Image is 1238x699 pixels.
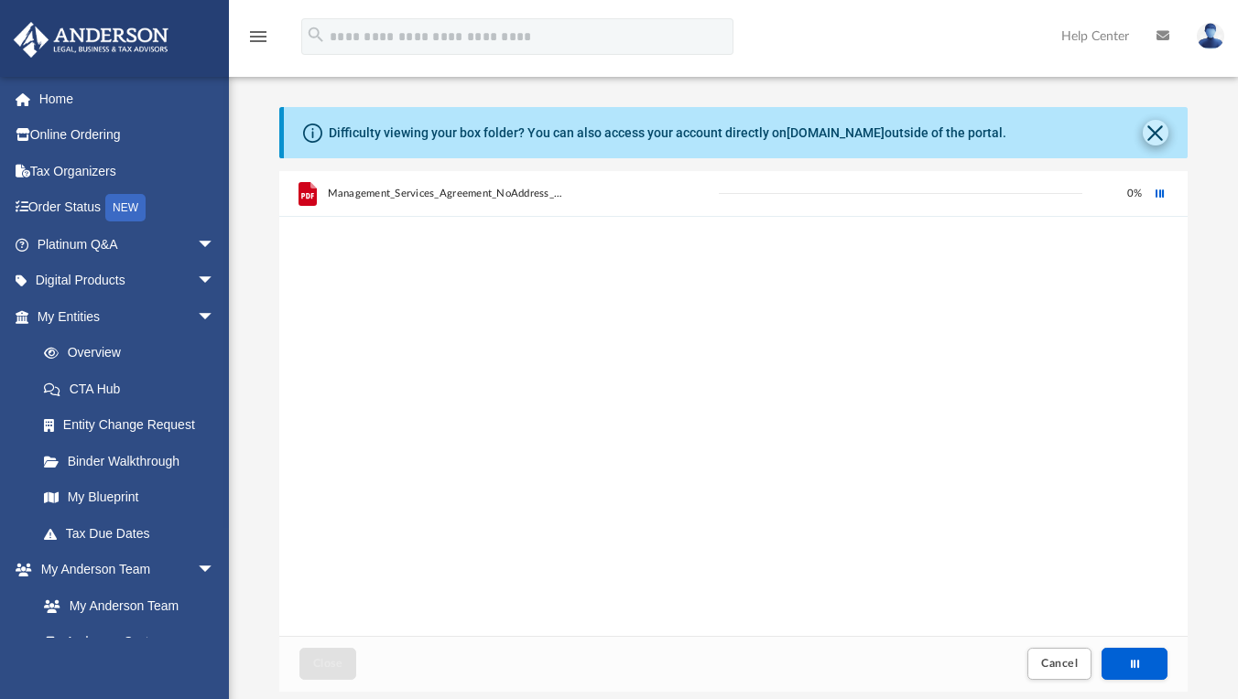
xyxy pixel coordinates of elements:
[1114,186,1143,202] div: 0 %
[1143,120,1168,145] button: Close
[787,125,885,140] a: [DOMAIN_NAME]
[247,26,269,48] i: menu
[197,226,233,263] span: arrow_drop_down
[26,371,243,407] a: CTA Hub
[197,552,233,589] span: arrow_drop_down
[13,81,243,117] a: Home
[26,587,224,624] a: My Anderson Team
[279,171,1188,692] div: Upload
[26,624,233,661] a: Anderson System
[1150,184,1169,203] button: Cancel this upload
[105,194,146,221] div: NEW
[13,263,243,299] a: Digital Productsarrow_drop_down
[13,189,243,227] a: Order StatusNEW
[313,658,342,669] span: Close
[26,335,243,371] a: Overview
[1197,23,1224,49] img: User Pic
[197,263,233,300] span: arrow_drop_down
[197,298,233,336] span: arrow_drop_down
[26,515,243,552] a: Tax Due Dates
[26,479,233,516] a: My Blueprint
[247,35,269,48] a: menu
[13,552,233,588] a: My Anderson Teamarrow_drop_down
[306,25,326,45] i: search
[13,117,243,154] a: Online Ordering
[279,171,1188,636] div: grid
[26,407,243,444] a: Entity Change Request
[8,22,174,58] img: Anderson Advisors Platinum Portal
[328,188,569,199] span: Management_Services_Agreement_NoAddress_Oct.pdf
[1041,658,1078,669] span: Cancel
[13,153,243,189] a: Tax Organizers
[26,443,243,479] a: Binder Walkthrough
[329,124,1006,143] div: Difficulty viewing your box folder? You can also access your account directly on outside of the p...
[299,648,356,680] button: Close
[13,226,243,263] a: Platinum Q&Aarrow_drop_down
[1027,648,1091,680] button: Cancel
[13,298,243,335] a: My Entitiesarrow_drop_down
